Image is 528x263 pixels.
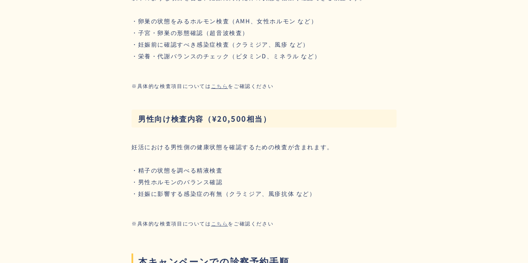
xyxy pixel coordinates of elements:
[131,141,333,199] span: 妊活における男性側の健康状態を確認するための検査が含まれます。 ・精子の状態を調べる精液検査 ・男性ホルモンのバランス確認 ・妊娠に影響する感染症の有無（クラミジア、風疹抗体 など）
[211,220,228,227] a: こちら
[138,113,271,124] strong: 男性向け検査内容（¥20,500相当）
[211,83,228,89] a: こちら
[131,220,273,227] div: ※具体的な検査項目については をご確認ください
[131,83,273,89] div: ※具体的な検査項目については をご確認ください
